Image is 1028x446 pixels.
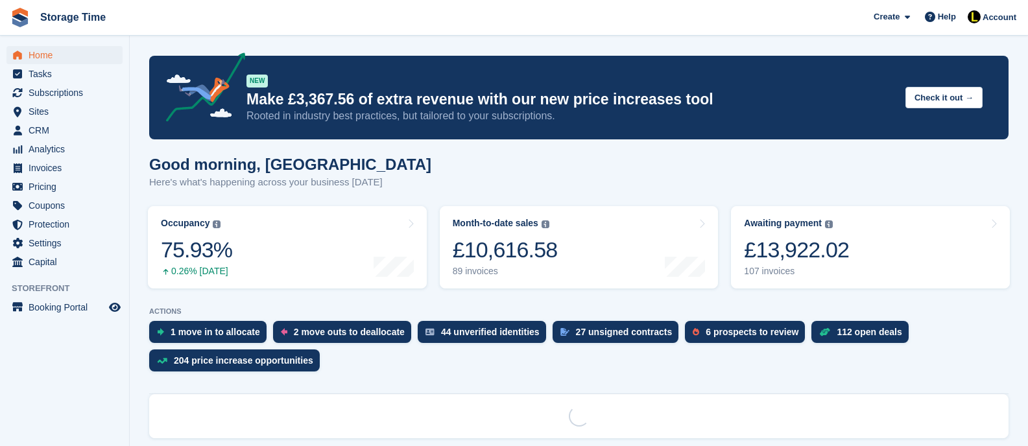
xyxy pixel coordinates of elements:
img: move_ins_to_allocate_icon-fdf77a2bb77ea45bf5b3d319d69a93e2d87916cf1d5bf7949dd705db3b84f3ca.svg [157,328,164,336]
span: CRM [29,121,106,139]
a: Storage Time [35,6,111,28]
img: Laaibah Sarwar [968,10,981,23]
div: 75.93% [161,237,232,263]
span: Booking Portal [29,298,106,316]
div: 89 invoices [453,266,558,277]
a: Awaiting payment £13,922.02 107 invoices [731,206,1010,288]
div: Occupancy [161,218,209,229]
div: 2 move outs to deallocate [294,327,405,337]
div: 0.26% [DATE] [161,266,232,277]
div: 204 price increase opportunities [174,355,313,366]
div: NEW [246,75,268,88]
a: Month-to-date sales £10,616.58 89 invoices [440,206,719,288]
div: 6 prospects to review [706,327,798,337]
img: stora-icon-8386f47178a22dfd0bd8f6a31ec36ba5ce8667c1dd55bd0f319d3a0aa187defe.svg [10,8,30,27]
a: menu [6,215,123,233]
p: Make £3,367.56 of extra revenue with our new price increases tool [246,90,895,109]
a: 27 unsigned contracts [553,321,686,349]
span: Sites [29,102,106,121]
img: price_increase_opportunities-93ffe204e8149a01c8c9dc8f82e8f89637d9d84a8eef4429ea346261dce0b2c0.svg [157,358,167,364]
a: menu [6,84,123,102]
img: deal-1b604bf984904fb50ccaf53a9ad4b4a5d6e5aea283cecdc64d6e3604feb123c2.svg [819,327,830,336]
a: 112 open deals [811,321,914,349]
p: Rooted in industry best practices, but tailored to your subscriptions. [246,109,895,123]
a: menu [6,178,123,196]
a: menu [6,102,123,121]
span: Pricing [29,178,106,196]
a: menu [6,253,123,271]
p: Here's what's happening across your business [DATE] [149,175,431,190]
span: Help [938,10,956,23]
span: Settings [29,234,106,252]
a: 44 unverified identities [418,321,553,349]
span: Protection [29,215,106,233]
img: move_outs_to_deallocate_icon-f764333ba52eb49d3ac5e1228854f67142a1ed5810a6f6cc68b1a99e826820c5.svg [281,328,287,336]
a: 6 prospects to review [685,321,811,349]
span: Home [29,46,106,64]
a: menu [6,298,123,316]
a: menu [6,46,123,64]
span: Account [983,11,1016,24]
img: price-adjustments-announcement-icon-8257ccfd72463d97f412b2fc003d46551f7dbcb40ab6d574587a9cd5c0d94... [155,53,246,126]
a: Occupancy 75.93% 0.26% [DATE] [148,206,427,288]
div: 107 invoices [744,266,849,277]
button: Check it out → [905,87,983,108]
img: contract_signature_icon-13c848040528278c33f63329250d36e43548de30e8caae1d1a13099fd9432cc5.svg [560,328,569,336]
a: menu [6,234,123,252]
img: icon-info-grey-7440780725fd019a000dd9b08b2336e03edf1995a4989e88bcd33f0948082b44.svg [825,220,833,228]
a: menu [6,196,123,215]
span: Coupons [29,196,106,215]
p: ACTIONS [149,307,1009,316]
span: Create [874,10,900,23]
div: £13,922.02 [744,237,849,263]
span: Tasks [29,65,106,83]
div: Month-to-date sales [453,218,538,229]
div: 112 open deals [837,327,902,337]
a: menu [6,140,123,158]
a: 204 price increase opportunities [149,349,326,378]
img: icon-info-grey-7440780725fd019a000dd9b08b2336e03edf1995a4989e88bcd33f0948082b44.svg [542,220,549,228]
span: Invoices [29,159,106,177]
span: Analytics [29,140,106,158]
div: 44 unverified identities [441,327,540,337]
img: icon-info-grey-7440780725fd019a000dd9b08b2336e03edf1995a4989e88bcd33f0948082b44.svg [213,220,221,228]
a: menu [6,159,123,177]
div: 27 unsigned contracts [576,327,673,337]
div: Awaiting payment [744,218,822,229]
a: 1 move in to allocate [149,321,273,349]
a: Preview store [107,299,123,315]
img: verify_identity-adf6edd0f0f0b5bbfe63781bf79b02c33cf7c696d77639b501bdc392416b5a36.svg [425,328,435,336]
a: 2 move outs to deallocate [273,321,418,349]
img: prospect-51fa495bee0391a8d652442698ab0144808aea92771e9ea1ae160a38d050c398.svg [693,328,699,336]
div: 1 move in to allocate [171,327,260,337]
div: £10,616.58 [453,237,558,263]
span: Storefront [12,282,129,295]
a: menu [6,121,123,139]
h1: Good morning, [GEOGRAPHIC_DATA] [149,156,431,173]
span: Subscriptions [29,84,106,102]
a: menu [6,65,123,83]
span: Capital [29,253,106,271]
